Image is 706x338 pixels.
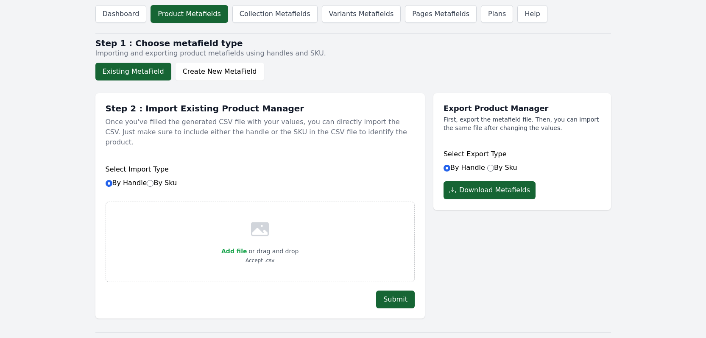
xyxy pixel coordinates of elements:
[151,5,228,23] a: Product Metafields
[322,5,401,23] a: Variants Metafields
[444,181,536,199] button: Download Metafields
[106,114,415,151] p: Once you've filled the generated CSV file with your values, you can directly import the CSV. Just...
[247,246,299,256] p: or drag and drop
[444,103,601,114] h1: Export Product Manager
[106,103,415,114] h1: Step 2 : Import Existing Product Manager
[147,179,177,187] label: By Sku
[95,48,611,58] p: Importing and exporting product metafields using handles and SKU.
[95,63,171,80] button: Existing MetaField
[221,256,299,265] p: Accept .csv
[176,63,264,80] button: Create New MetaField
[106,179,177,187] label: By Handle
[444,149,601,159] h6: Select Export Type
[444,115,601,132] p: First, export the metafield file. Then, you can import the same file after changing the values.
[487,165,494,172] input: By Sku
[221,248,247,255] span: Add file
[232,5,318,23] a: Collection Metafields
[376,291,415,308] button: Submit
[106,164,415,175] h6: Select Import Type
[517,5,547,23] a: Help
[147,180,153,187] input: By Sku
[444,163,485,172] label: By Handle
[106,180,112,187] input: By HandleBy Sku
[405,5,477,23] a: Pages Metafields
[95,38,611,48] h2: Step 1 : Choose metafield type
[481,5,513,23] a: Plans
[487,163,517,172] label: By Sku
[95,5,147,23] a: Dashboard
[444,165,450,172] input: By Handle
